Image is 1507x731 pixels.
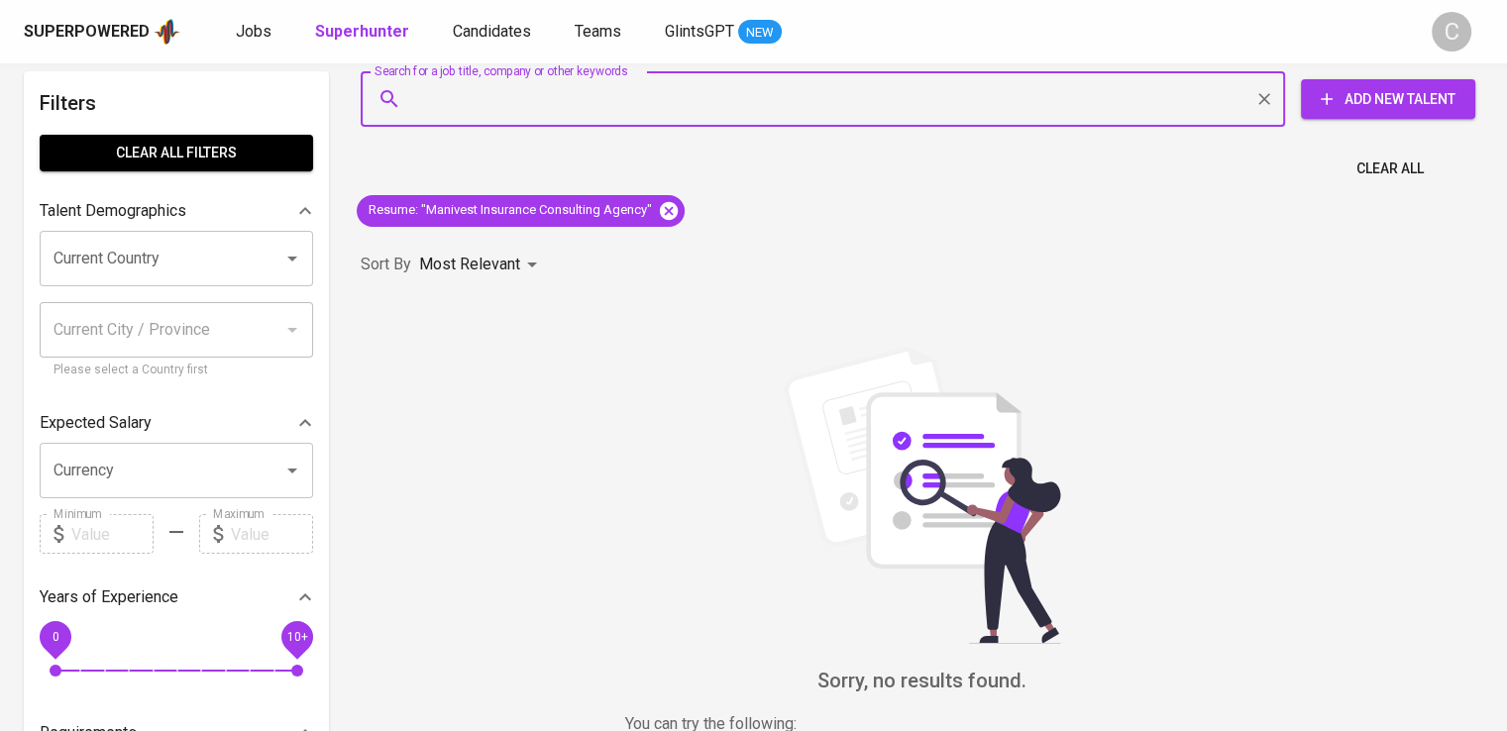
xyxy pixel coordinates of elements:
a: Superhunter [315,20,413,45]
button: Open [278,457,306,484]
p: Expected Salary [40,411,152,435]
span: Add New Talent [1317,87,1459,112]
div: Superpowered [24,21,150,44]
a: Teams [575,20,625,45]
button: Add New Talent [1301,79,1475,119]
span: Teams [575,22,621,41]
div: Most Relevant [419,247,544,283]
div: Talent Demographics [40,191,313,231]
span: 10+ [286,630,307,644]
input: Value [71,514,154,554]
span: NEW [738,23,782,43]
input: Value [231,514,313,554]
a: Jobs [236,20,275,45]
p: Years of Experience [40,585,178,609]
span: Jobs [236,22,271,41]
h6: Filters [40,87,313,119]
p: Talent Demographics [40,199,186,223]
div: C [1432,12,1471,52]
div: Resume: "Manivest Insurance Consulting Agency" [357,195,685,227]
span: Resume : "Manivest Insurance Consulting Agency" [357,201,664,220]
div: Years of Experience [40,577,313,617]
span: Clear All filters [55,141,297,165]
span: Candidates [453,22,531,41]
div: Expected Salary [40,403,313,443]
img: app logo [154,17,180,47]
b: Superhunter [315,22,409,41]
span: 0 [52,630,58,644]
span: Clear All [1356,157,1424,181]
span: GlintsGPT [665,22,734,41]
a: Candidates [453,20,535,45]
button: Clear All [1348,151,1432,187]
button: Clear All filters [40,135,313,171]
img: file_searching.svg [774,347,1071,644]
button: Open [278,245,306,272]
a: Superpoweredapp logo [24,17,180,47]
p: Please select a Country first [54,361,299,380]
p: Sort By [361,253,411,276]
p: Most Relevant [419,253,520,276]
button: Clear [1250,85,1278,113]
h6: Sorry, no results found. [361,665,1483,696]
a: GlintsGPT NEW [665,20,782,45]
